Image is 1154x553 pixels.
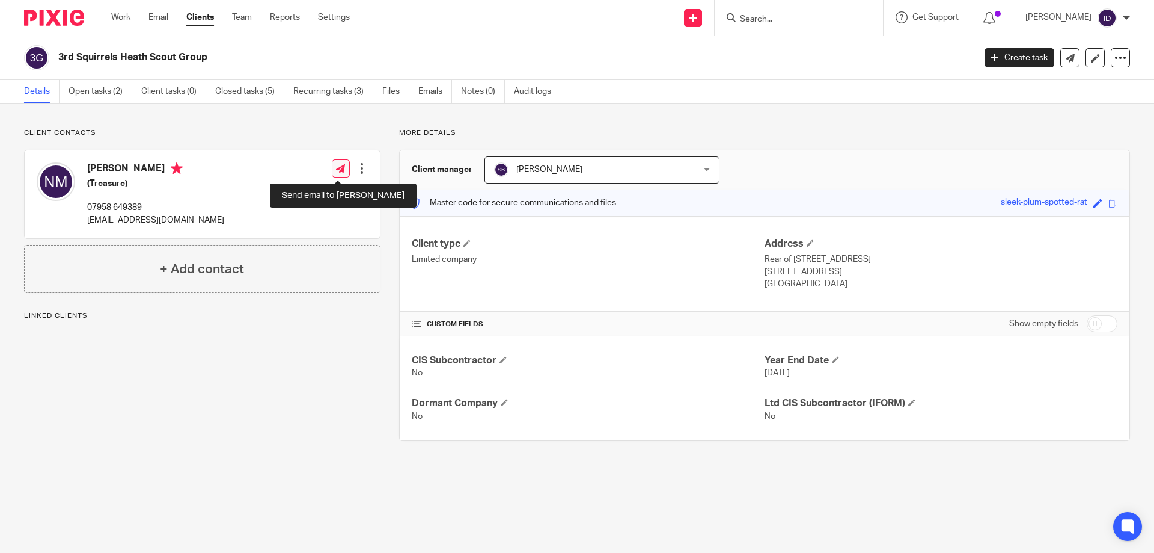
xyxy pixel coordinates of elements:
[141,80,206,103] a: Client tasks (0)
[765,278,1117,290] p: [GEOGRAPHIC_DATA]
[24,10,84,26] img: Pixie
[24,311,380,321] p: Linked clients
[765,253,1117,265] p: Rear of [STREET_ADDRESS]
[87,214,224,226] p: [EMAIL_ADDRESS][DOMAIN_NAME]
[494,162,508,177] img: svg%3E
[318,11,350,23] a: Settings
[24,80,60,103] a: Details
[412,253,765,265] p: Limited company
[765,266,1117,278] p: [STREET_ADDRESS]
[412,164,472,176] h3: Client manager
[399,128,1130,138] p: More details
[765,412,775,421] span: No
[461,80,505,103] a: Notes (0)
[1001,196,1087,210] div: sleek-plum-spotted-rat
[412,397,765,410] h4: Dormant Company
[412,369,423,377] span: No
[270,11,300,23] a: Reports
[412,238,765,250] h4: Client type
[765,397,1117,410] h4: Ltd CIS Subcontractor (IFORM)
[1025,11,1091,23] p: [PERSON_NAME]
[69,80,132,103] a: Open tasks (2)
[985,48,1054,67] a: Create task
[516,165,582,174] span: [PERSON_NAME]
[148,11,168,23] a: Email
[514,80,560,103] a: Audit logs
[418,80,452,103] a: Emails
[186,11,214,23] a: Clients
[739,14,847,25] input: Search
[24,128,380,138] p: Client contacts
[765,238,1117,250] h4: Address
[24,45,49,70] img: svg%3E
[87,178,224,190] h5: (Treasure)
[87,162,224,178] h4: [PERSON_NAME]
[58,51,785,64] h2: 3rd Squirrels Heath Scout Group
[160,260,244,279] h4: + Add contact
[111,11,130,23] a: Work
[409,197,616,209] p: Master code for secure communications and files
[765,369,790,377] span: [DATE]
[37,162,75,201] img: svg%3E
[293,80,373,103] a: Recurring tasks (3)
[412,320,765,329] h4: CUSTOM FIELDS
[912,13,959,22] span: Get Support
[171,162,183,175] i: Primary
[765,354,1117,367] h4: Year End Date
[232,11,252,23] a: Team
[412,354,765,367] h4: CIS Subcontractor
[382,80,409,103] a: Files
[1009,318,1078,330] label: Show empty fields
[1098,8,1117,28] img: svg%3E
[412,412,423,421] span: No
[215,80,284,103] a: Closed tasks (5)
[87,202,224,214] p: 07958 649389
